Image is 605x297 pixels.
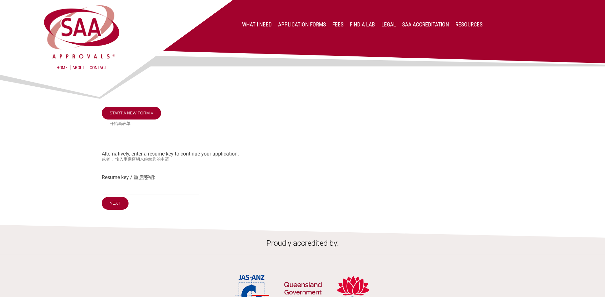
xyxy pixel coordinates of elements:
[102,174,504,181] label: Resume key / 重启密钥:
[402,21,449,28] a: SAA Accreditation
[70,65,87,70] a: About
[42,4,121,60] img: SAA Approvals
[455,21,483,28] a: Resources
[102,107,161,120] a: Start a new form »
[90,65,107,70] a: Contact
[242,21,272,28] a: What I Need
[102,107,504,211] div: Alternatively, enter a resume key to continue your application:
[332,21,343,28] a: Fees
[110,121,504,127] small: 开始新表单
[381,21,396,28] a: Legal
[278,21,326,28] a: Application Forms
[350,21,375,28] a: Find a lab
[102,197,129,210] input: Next
[102,157,504,162] small: 或者， 输入重启密钥来继续您的申请
[56,65,68,70] a: Home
